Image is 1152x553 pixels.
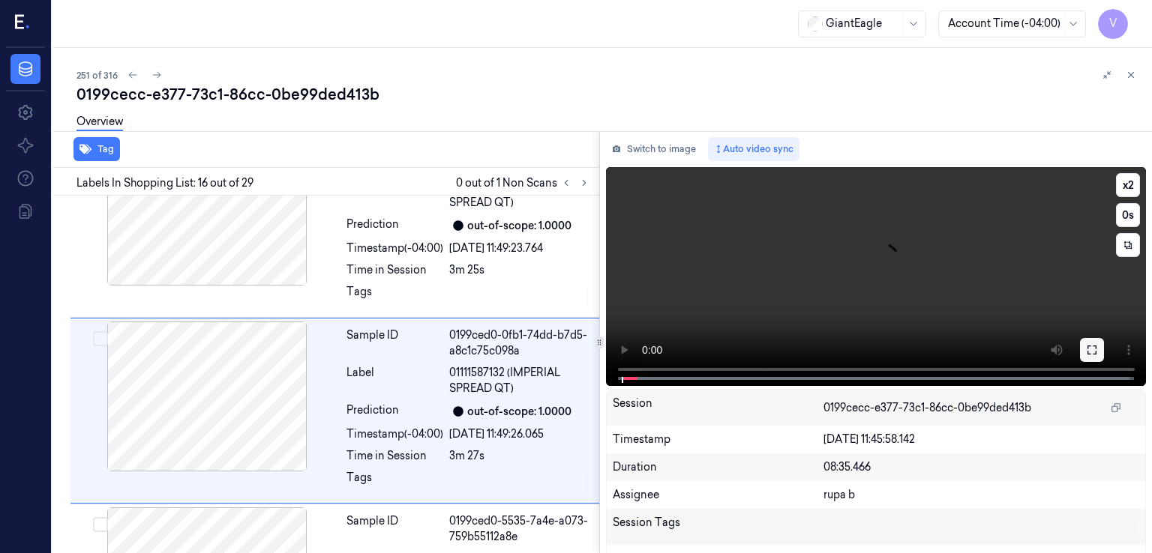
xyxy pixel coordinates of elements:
button: 0s [1116,203,1140,227]
div: [DATE] 11:49:26.065 [449,426,590,442]
button: Switch to image [606,137,702,161]
a: Overview [76,114,123,131]
button: Select row [93,517,108,532]
div: Tags [346,284,443,308]
div: out-of-scope: 1.0000 [467,404,571,420]
div: Label [346,365,443,396]
div: Prediction [346,402,443,420]
div: Sample ID [346,513,443,545]
span: 01111587132 (IMPERIAL SPREAD QT) [449,365,590,396]
span: Labels In Shopping List: 16 out of 29 [76,175,253,191]
div: [DATE] 11:45:58.142 [823,432,1140,447]
div: Session Tags [613,515,823,539]
div: Assignee [613,487,823,503]
div: Time in Session [346,262,443,278]
div: [DATE] 11:49:23.764 [449,241,590,256]
div: out-of-scope: 1.0000 [467,218,571,234]
div: 0199ced0-5535-7a4e-a073-759b55112a8e [449,513,590,545]
button: x2 [1116,173,1140,197]
div: 08:35.466 [823,459,1140,475]
div: Time in Session [346,448,443,464]
div: Tags [346,470,443,494]
div: Timestamp [613,432,823,447]
div: Sample ID [346,327,443,359]
div: Session [613,396,823,420]
div: 3m 25s [449,262,590,278]
span: 251 of 316 [76,69,118,82]
div: Timestamp (-04:00) [346,241,443,256]
span: 0 out of 1 Non Scans [456,174,593,192]
div: 3m 27s [449,448,590,464]
div: 0199cecc-e377-73c1-86cc-0be99ded413b [76,84,1140,105]
div: Timestamp (-04:00) [346,426,443,442]
button: Select row [93,331,108,346]
button: Tag [73,137,120,161]
span: 0199cecc-e377-73c1-86cc-0be99ded413b [823,400,1031,416]
button: V [1098,9,1128,39]
div: rupa b [823,487,1140,503]
button: Auto video sync [708,137,799,161]
div: 0199ced0-0fb1-74dd-b7d5-a8c1c75c098a [449,327,590,359]
div: Prediction [346,217,443,235]
div: Duration [613,459,823,475]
